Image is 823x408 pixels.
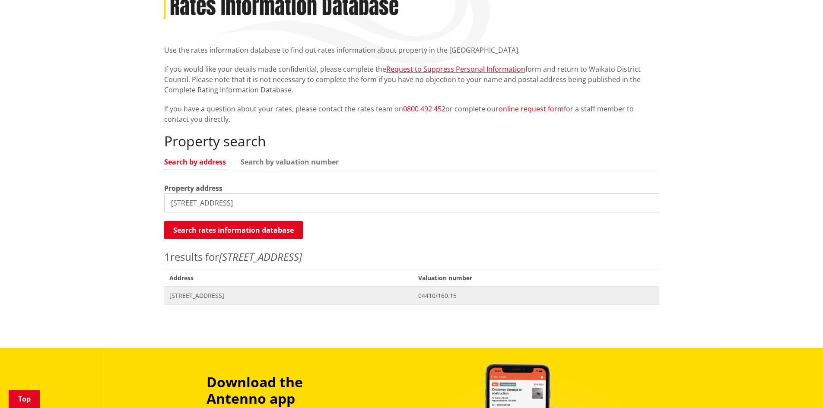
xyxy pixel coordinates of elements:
[164,133,659,149] h2: Property search
[164,158,226,165] a: Search by address
[219,250,302,264] em: [STREET_ADDRESS]
[207,374,363,407] h3: Download the Antenno app
[164,287,659,304] a: [STREET_ADDRESS] 04410/160.15
[783,372,814,403] iframe: Messenger Launcher
[403,104,445,114] a: 0800 492 452
[164,249,659,265] p: results for
[164,64,659,95] p: If you would like your details made confidential, please complete the form and return to Waikato ...
[164,104,659,124] p: If you have a question about your rates, please contact the rates team on or complete our for a s...
[9,390,40,408] a: Top
[164,250,170,264] span: 1
[169,291,408,300] span: [STREET_ADDRESS]
[164,269,413,287] span: Address
[164,221,303,239] button: Search rates information database
[499,104,564,114] a: online request form
[418,291,654,300] span: 04410/160.15
[164,45,659,55] p: Use the rates information database to find out rates information about property in the [GEOGRAPHI...
[413,269,659,287] span: Valuation number
[164,193,659,212] input: e.g. Duke Street NGARUAWAHIA
[241,158,339,165] a: Search by valuation number
[386,64,525,74] a: Request to Suppress Personal Information
[164,183,222,193] label: Property address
